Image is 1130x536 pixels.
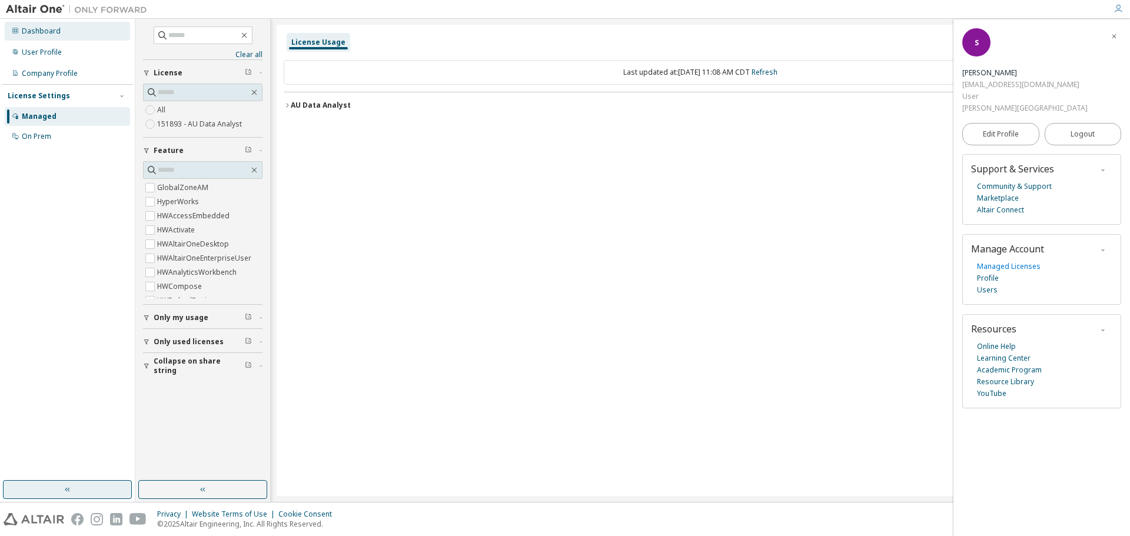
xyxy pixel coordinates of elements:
[22,48,62,57] div: User Profile
[22,132,51,141] div: On Prem
[22,112,56,121] div: Managed
[6,4,153,15] img: Altair One
[962,67,1088,79] div: Stephanie Jennings
[91,513,103,525] img: instagram.svg
[1071,128,1095,140] span: Logout
[154,68,182,78] span: License
[245,146,252,155] span: Clear filter
[157,265,239,279] label: HWAnalyticsWorkbench
[752,67,777,77] a: Refresh
[4,513,64,525] img: altair_logo.svg
[157,181,211,195] label: GlobalZoneAM
[291,101,351,110] div: AU Data Analyst
[977,204,1024,216] a: Altair Connect
[157,251,254,265] label: HWAltairOneEnterpriseUser
[157,117,244,131] label: 151893 - AU Data Analyst
[154,357,245,375] span: Collapse on share string
[975,38,979,48] span: S
[22,26,61,36] div: Dashboard
[977,284,998,296] a: Users
[157,237,231,251] label: HWAltairOneDesktop
[977,272,999,284] a: Profile
[245,337,252,347] span: Clear filter
[977,376,1034,388] a: Resource Library
[192,510,278,519] div: Website Terms of Use
[154,337,224,347] span: Only used licenses
[157,519,339,529] p: © 2025 Altair Engineering, Inc. All Rights Reserved.
[971,242,1044,255] span: Manage Account
[22,69,78,78] div: Company Profile
[143,60,262,86] button: License
[977,181,1052,192] a: Community & Support
[962,102,1088,114] div: [PERSON_NAME][GEOGRAPHIC_DATA]
[278,510,339,519] div: Cookie Consent
[1045,123,1122,145] button: Logout
[154,313,208,322] span: Only my usage
[971,322,1016,335] span: Resources
[977,352,1031,364] a: Learning Center
[245,313,252,322] span: Clear filter
[71,513,84,525] img: facebook.svg
[291,38,345,47] div: License Usage
[157,279,204,294] label: HWCompose
[962,91,1088,102] div: User
[8,91,70,101] div: License Settings
[143,138,262,164] button: Feature
[962,123,1039,145] a: Edit Profile
[977,261,1041,272] a: Managed Licenses
[157,510,192,519] div: Privacy
[971,162,1054,175] span: Support & Services
[157,209,232,223] label: HWAccessEmbedded
[143,353,262,379] button: Collapse on share string
[245,361,252,371] span: Clear filter
[977,192,1019,204] a: Marketplace
[977,364,1042,376] a: Academic Program
[110,513,122,525] img: linkedin.svg
[284,92,1117,118] button: AU Data AnalystLicense ID: 151893
[962,79,1088,91] div: [EMAIL_ADDRESS][DOMAIN_NAME]
[143,305,262,331] button: Only my usage
[977,388,1006,399] a: YouTube
[157,223,197,237] label: HWActivate
[977,341,1016,352] a: Online Help
[157,294,212,308] label: HWEmbedBasic
[245,68,252,78] span: Clear filter
[129,513,147,525] img: youtube.svg
[143,50,262,59] a: Clear all
[143,329,262,355] button: Only used licenses
[157,195,201,209] label: HyperWorks
[284,60,1117,85] div: Last updated at: [DATE] 11:08 AM CDT
[154,146,184,155] span: Feature
[157,103,168,117] label: All
[983,129,1019,139] span: Edit Profile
